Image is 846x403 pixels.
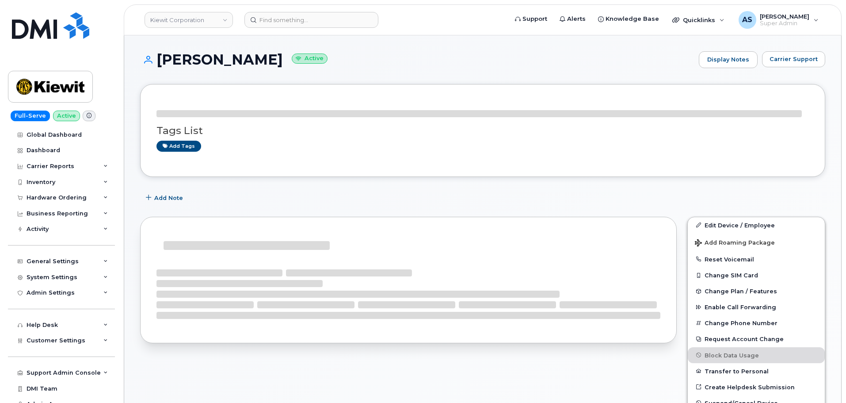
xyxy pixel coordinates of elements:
[688,251,825,267] button: Reset Voicemail
[688,217,825,233] a: Edit Device / Employee
[762,51,825,67] button: Carrier Support
[688,347,825,363] button: Block Data Usage
[699,51,758,68] a: Display Notes
[705,304,776,311] span: Enable Call Forwarding
[688,299,825,315] button: Enable Call Forwarding
[292,54,328,64] small: Active
[140,190,191,206] button: Add Note
[688,379,825,395] a: Create Helpdesk Submission
[688,315,825,331] button: Change Phone Number
[695,239,775,248] span: Add Roaming Package
[688,363,825,379] button: Transfer to Personal
[688,331,825,347] button: Request Account Change
[156,141,201,152] a: Add tags
[154,194,183,202] span: Add Note
[705,288,777,295] span: Change Plan / Features
[688,233,825,251] button: Add Roaming Package
[688,283,825,299] button: Change Plan / Features
[770,55,818,63] span: Carrier Support
[140,52,694,67] h1: [PERSON_NAME]
[156,125,809,136] h3: Tags List
[688,267,825,283] button: Change SIM Card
